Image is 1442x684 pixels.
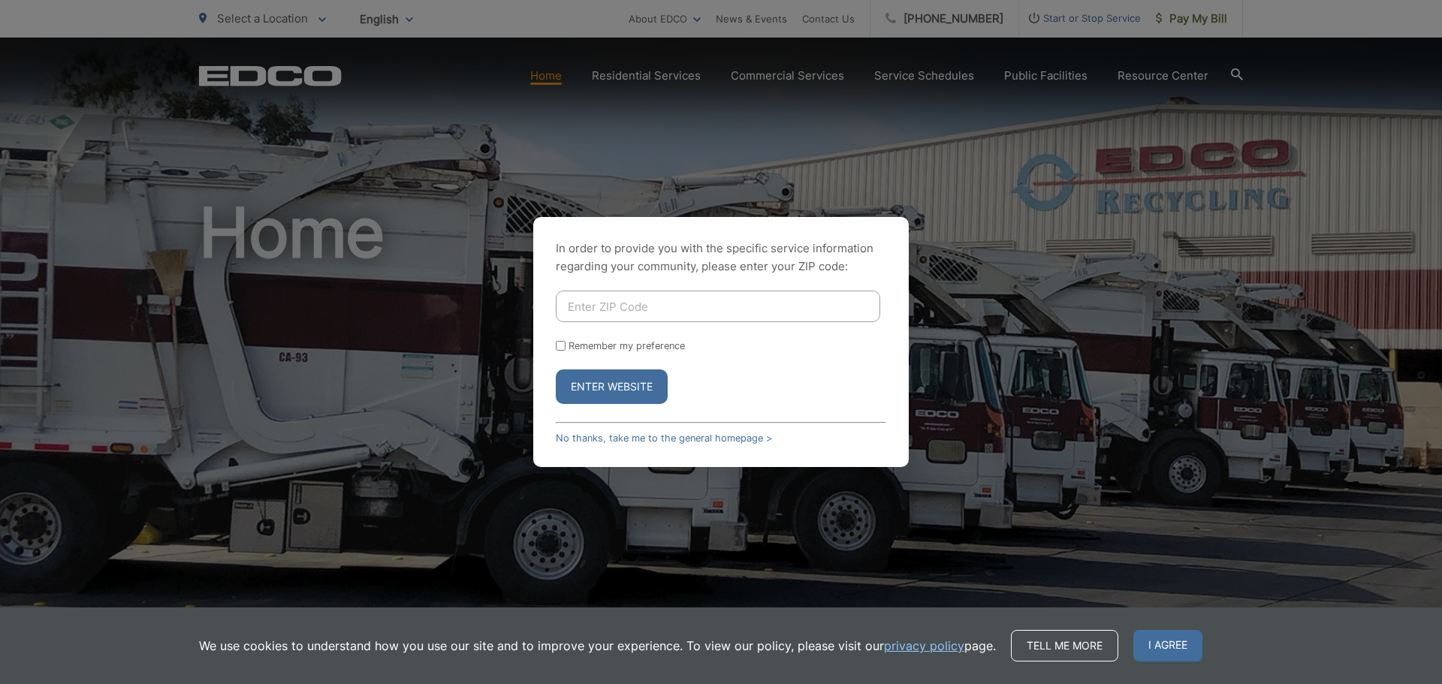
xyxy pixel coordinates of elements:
[1011,630,1118,661] a: Tell me more
[884,637,964,655] a: privacy policy
[199,637,996,655] p: We use cookies to understand how you use our site and to improve your experience. To view our pol...
[556,240,886,276] p: In order to provide you with the specific service information regarding your community, please en...
[556,369,668,404] button: Enter Website
[556,432,772,444] a: No thanks, take me to the general homepage >
[1133,630,1202,661] span: I agree
[556,291,880,322] input: Enter ZIP Code
[569,340,685,351] label: Remember my preference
